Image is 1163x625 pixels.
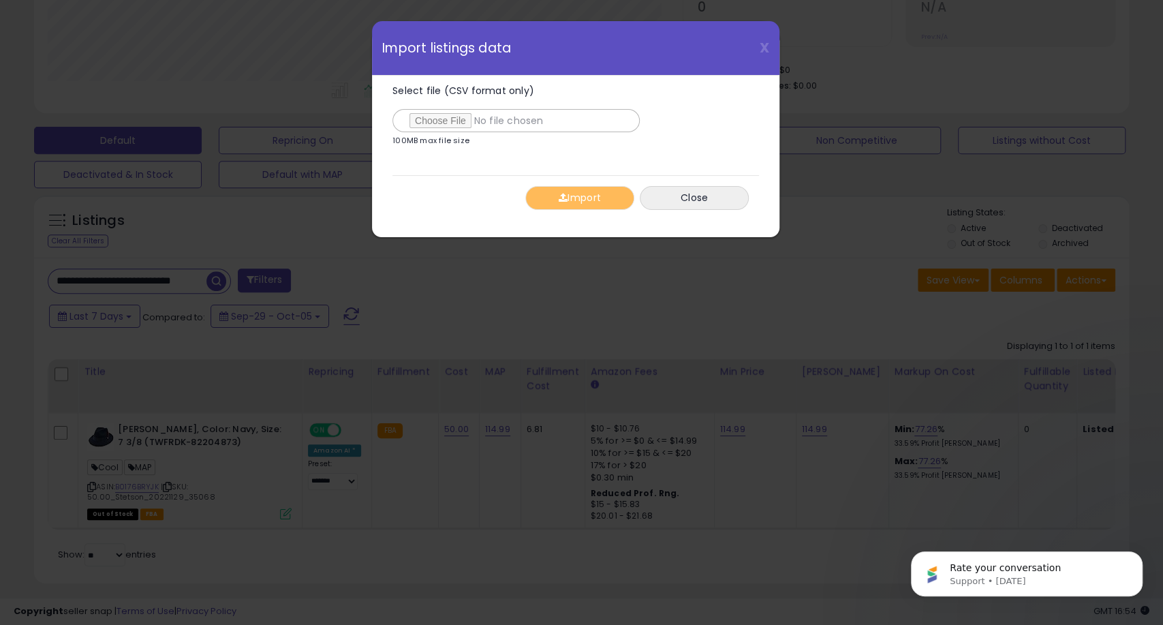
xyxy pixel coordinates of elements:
[640,186,749,210] button: Close
[760,38,769,57] span: X
[392,137,469,144] p: 100MB max file size
[890,523,1163,618] iframe: Intercom notifications message
[392,84,534,97] span: Select file (CSV format only)
[525,186,634,210] button: Import
[382,42,511,55] span: Import listings data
